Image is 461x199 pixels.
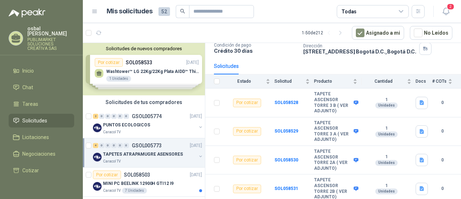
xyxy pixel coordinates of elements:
b: TAPETE ASCENSOR TORRE 3 B ( VER ADJUNTO) [314,91,352,114]
a: 2 0 0 0 0 0 GSOL005774[DATE] Company LogoPUNTOS ECOLOGICOSCaracol TV [93,112,203,135]
a: Cotizar [9,164,74,177]
b: 0 [432,128,452,135]
th: # COTs [432,74,461,88]
p: Caracol TV [103,159,121,164]
div: Por cotizar [233,127,261,136]
div: Por cotizar [93,170,121,179]
p: SOL058503 [124,172,150,177]
p: Crédito 30 días [214,48,297,54]
th: Solicitud [274,74,314,88]
div: 1 - 50 de 212 [302,27,346,39]
div: Unidades [375,189,398,194]
div: 0 [117,114,123,119]
p: PUNTOS ECOLOGICOS [103,122,150,129]
p: PUBLIMARKET SOLUCIONES CREATIVA SAS [27,38,74,51]
div: 0 [124,143,129,148]
b: 0 [432,157,452,164]
div: 0 [111,114,117,119]
div: 0 [99,143,104,148]
div: 0 [124,114,129,119]
p: Condición de pago [214,43,297,48]
p: Caracol TV [103,129,121,135]
span: Solicitudes [22,117,47,125]
div: 2 [93,114,98,119]
a: Por cotizarSOL058503[DATE] Company LogoMINI PC BEELINK 12900H GTI12 I9Caracol TV7 Unidades [83,168,205,197]
span: Inicio [22,67,34,75]
p: GSOL005773 [132,143,162,148]
div: Por cotizar [233,185,261,193]
span: Tareas [22,100,38,108]
th: Cantidad [362,74,416,88]
a: SOL058529 [274,129,298,134]
span: Solicitud [274,79,304,84]
a: SOL058531 [274,186,298,191]
h1: Mis solicitudes [107,6,153,17]
button: 2 [439,5,452,18]
span: Cantidad [362,79,406,84]
span: Licitaciones [22,133,49,141]
div: 0 [117,143,123,148]
span: Negociaciones [22,150,55,158]
b: 0 [432,99,452,106]
p: MINI PC BEELINK 12900H GTI12 I9 [103,180,174,187]
b: 1 [362,97,411,103]
p: [DATE] [190,142,202,149]
div: 7 Unidades [122,188,147,194]
div: Por cotizar [233,156,261,164]
a: Solicitudes [9,114,74,127]
a: Tareas [9,97,74,111]
b: 1 [362,126,411,131]
b: TAPETE ASCENSOR TORRE 2A ( VER ADJUNTO) [314,149,352,171]
th: Producto [314,74,362,88]
a: 4 0 0 0 0 0 GSOL005773[DATE] Company LogoTAPETES ATRAPAMUGRE ASENSORESCaracol TV [93,141,203,164]
div: Unidades [375,103,398,108]
a: Licitaciones [9,130,74,144]
span: Chat [22,83,33,91]
b: 1 [362,154,411,160]
button: No Leídos [410,26,452,40]
p: osbal [PERSON_NAME] [27,26,74,36]
p: [DATE] [190,113,202,120]
p: Caracol TV [103,188,121,194]
a: SOL058530 [274,157,298,163]
a: SOL058528 [274,100,298,105]
button: Solicitudes de nuevos compradores [86,46,202,51]
div: Solicitudes de tus compradores [83,95,205,109]
p: Dirección [303,43,416,48]
b: 1 [362,183,411,189]
p: [DATE] [190,172,202,178]
b: 0 [432,185,452,192]
div: 0 [111,143,117,148]
div: 0 [105,114,111,119]
th: Estado [224,74,274,88]
div: Por cotizar [233,99,261,107]
div: Unidades [375,160,398,166]
img: Company Logo [93,153,102,161]
button: Asignado a mi [352,26,404,40]
b: TAPETE ASCENSOR TORRE 3 A ( VER ADJUNTO) [314,120,352,143]
div: Unidades [375,131,398,137]
span: search [180,9,185,14]
th: Docs [416,74,432,88]
span: Estado [224,79,264,84]
img: Company Logo [93,124,102,132]
div: Todas [341,8,357,16]
span: Cotizar [22,166,39,174]
p: GSOL005774 [132,114,162,119]
span: 52 [158,7,170,16]
p: [STREET_ADDRESS] Bogotá D.C. , Bogotá D.C. [303,48,416,55]
a: Chat [9,81,74,94]
span: # COTs [432,79,447,84]
div: Solicitudes [214,62,239,70]
span: 2 [447,3,455,10]
div: 0 [99,114,104,119]
div: 0 [105,143,111,148]
a: Negociaciones [9,147,74,161]
a: Inicio [9,64,74,78]
div: 4 [93,143,98,148]
p: TAPETES ATRAPAMUGRE ASENSORES [103,151,183,158]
